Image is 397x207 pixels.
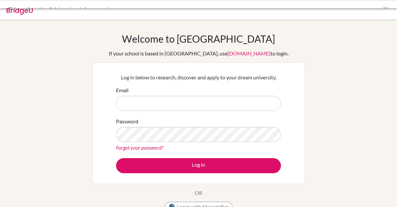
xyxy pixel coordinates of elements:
[7,4,33,15] img: Bridge-U
[116,73,281,81] p: Log in below to research, discover and apply to your dream university.
[116,117,138,125] label: Password
[116,158,281,173] button: Log in
[116,144,163,151] a: Forgot your password?
[195,189,202,197] p: OR
[109,50,288,57] div: If your school is based in [GEOGRAPHIC_DATA], use to login.
[116,86,129,94] label: Email
[228,50,270,56] a: [DOMAIN_NAME]
[9,5,290,13] div: This confirmation link has already been used
[122,33,275,45] h1: Welcome to [GEOGRAPHIC_DATA]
